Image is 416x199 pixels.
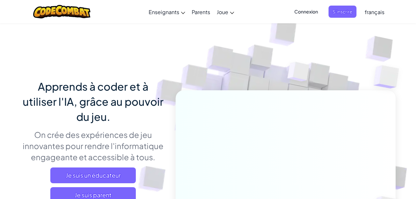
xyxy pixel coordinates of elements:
[217,9,228,15] span: Joue
[365,9,384,15] span: français
[149,9,179,15] span: Enseignants
[329,6,356,18] button: S'inscrire
[290,6,322,18] button: Connexion
[33,5,91,18] img: CodeCombat logo
[145,3,188,21] a: Enseignants
[361,3,388,21] a: français
[213,3,237,21] a: Joue
[23,80,163,123] span: Apprends à coder et à utiliser l'IA, grâce au pouvoir du jeu.
[275,49,322,98] img: Overlap cubes
[21,129,166,163] p: On crée des expériences de jeu innovantes pour rendre l'informatique engageante et accessible à t...
[188,3,213,21] a: Parents
[50,167,136,183] a: Je suis un éducateur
